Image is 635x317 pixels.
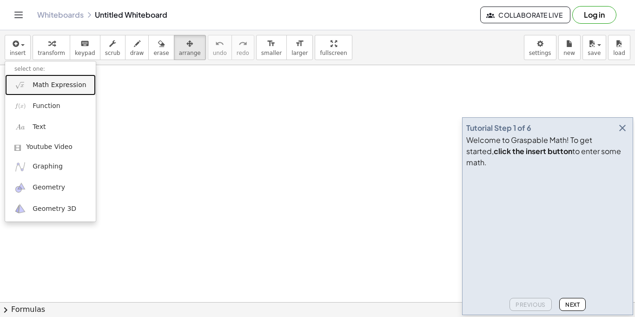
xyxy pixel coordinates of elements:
[5,95,96,116] a: Function
[488,11,562,19] span: Collaborate Live
[213,50,227,56] span: undo
[33,101,60,111] span: Function
[130,50,144,56] span: draw
[5,74,96,95] a: Math Expression
[26,142,73,152] span: Youtube Video
[559,298,586,311] button: Next
[237,50,249,56] span: redo
[10,50,26,56] span: insert
[14,182,26,194] img: ggb-geometry.svg
[11,7,26,22] button: Toggle navigation
[582,35,606,60] button: save
[5,117,96,138] a: Text
[70,35,100,60] button: keyboardkeypad
[153,50,169,56] span: erase
[466,122,531,134] div: Tutorial Step 1 of 6
[261,50,282,56] span: smaller
[208,35,232,60] button: undoundo
[75,50,95,56] span: keypad
[33,122,46,132] span: Text
[524,35,556,60] button: settings
[5,138,96,156] a: Youtube Video
[232,35,254,60] button: redoredo
[14,100,26,112] img: f_x.png
[494,146,572,156] b: click the insert button
[5,35,31,60] button: insert
[563,50,575,56] span: new
[37,10,84,20] a: Whiteboards
[291,50,308,56] span: larger
[315,35,352,60] button: fullscreen
[466,135,629,168] div: Welcome to Graspable Math! To get started, to enter some math.
[179,50,201,56] span: arrange
[572,6,616,24] button: Log in
[33,35,70,60] button: transform
[33,81,86,90] span: Math Expression
[14,121,26,133] img: Aa.png
[14,79,26,91] img: sqrt_x.png
[5,177,96,198] a: Geometry
[608,35,630,60] button: load
[565,301,580,308] span: Next
[529,50,551,56] span: settings
[5,156,96,177] a: Graphing
[33,183,65,192] span: Geometry
[100,35,126,60] button: scrub
[320,50,347,56] span: fullscreen
[256,35,287,60] button: format_sizesmaller
[558,35,581,60] button: new
[80,38,89,49] i: keyboard
[5,64,96,74] li: select one:
[14,161,26,173] img: ggb-graphing.svg
[588,50,601,56] span: save
[33,162,63,171] span: Graphing
[267,38,276,49] i: format_size
[33,204,76,214] span: Geometry 3D
[5,198,96,219] a: Geometry 3D
[613,50,625,56] span: load
[105,50,120,56] span: scrub
[286,35,313,60] button: format_sizelarger
[125,35,149,60] button: draw
[38,50,65,56] span: transform
[295,38,304,49] i: format_size
[14,203,26,215] img: ggb-3d.svg
[238,38,247,49] i: redo
[174,35,206,60] button: arrange
[215,38,224,49] i: undo
[148,35,174,60] button: erase
[480,7,570,23] button: Collaborate Live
